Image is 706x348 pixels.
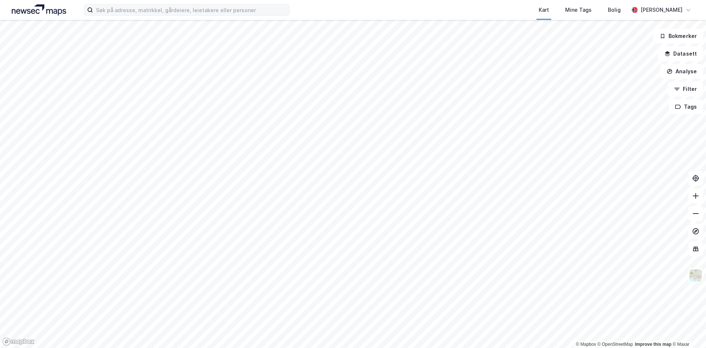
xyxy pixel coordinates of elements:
a: Mapbox homepage [2,337,35,346]
a: Improve this map [635,342,671,347]
div: Bolig [608,6,621,14]
div: Mine Tags [565,6,592,14]
iframe: Chat Widget [669,313,706,348]
button: Bokmerker [653,29,703,43]
div: Kart [539,6,549,14]
input: Søk på adresse, matrikkel, gårdeiere, leietakere eller personer [93,4,289,15]
img: Z [689,268,703,282]
button: Analyse [660,64,703,79]
a: OpenStreetMap [598,342,633,347]
button: Datasett [658,46,703,61]
img: logo.a4113a55bc3d86da70a041830d287a7e.svg [12,4,66,15]
button: Filter [668,82,703,96]
button: Tags [669,99,703,114]
a: Mapbox [576,342,596,347]
div: [PERSON_NAME] [641,6,682,14]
